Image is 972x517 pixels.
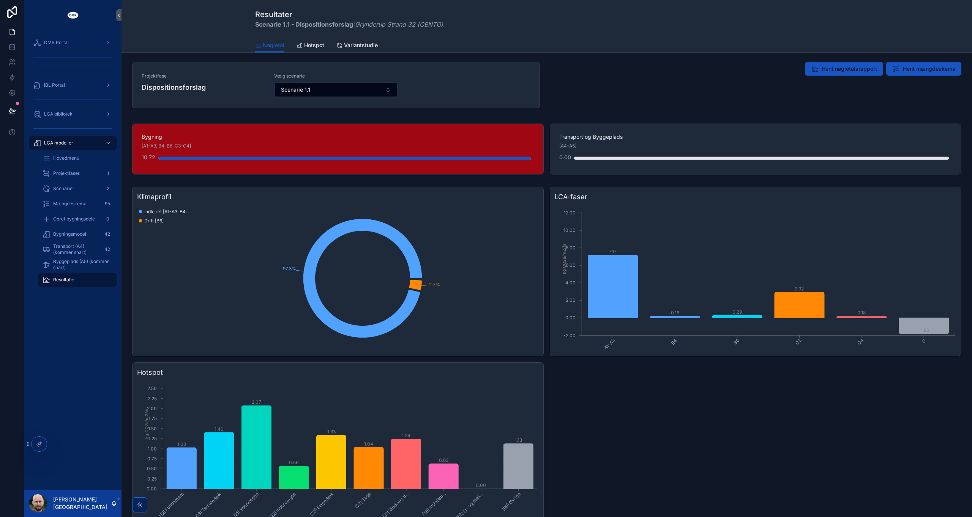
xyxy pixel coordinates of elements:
tspan: B6 [732,338,740,346]
tspan: 0.56 [289,460,298,465]
strong: Scenarie 1.1 - Dispositionsforslag [255,21,353,28]
span: LCA bibliotek [44,111,73,117]
span: Hent nøgletalsrapport [822,65,877,73]
span: Hent mængdeskema [903,65,955,73]
tspan: 0.18 [857,310,866,316]
tspan: -2.00 [563,333,576,338]
span: Projektfase [142,73,265,79]
h3: Hotspot [137,367,539,378]
span: Opret bygningsdele [53,216,95,222]
span: Drift [B6] [144,218,164,224]
span: Indlejret [A1-A3, B4, C3-C4] [144,209,190,215]
button: Hent mængdeskema [886,62,961,76]
tspan: C4 [856,338,865,346]
h1: Resultater [255,9,445,20]
tspan: 7.17 [609,249,617,254]
tspan: -1.80 [918,327,929,333]
span: Scenarie 1.1 [281,86,310,94]
tspan: 1.40 [215,426,224,432]
span: Variantstudie [344,41,378,49]
span: Byggeplads (A5) (kommer snart) [53,258,109,271]
tspan: 0.50 [147,466,157,471]
span: Hovedmenu [53,155,79,161]
a: Opret bygningsdele0 [38,212,117,226]
span: DMR Portal [44,40,69,46]
div: scrollable content [24,30,121,297]
div: 1 [103,169,112,178]
a: LCA modeller [29,136,117,150]
span: Scenarier [53,186,74,192]
tspan: 12.00 [564,210,576,216]
tspan: 1.03 [177,441,186,447]
h3: Klimaprofil [137,192,539,202]
span: [A1-A3, B4, B6, C3-C4] [142,143,191,149]
a: DMR Portal [29,36,117,49]
tspan: 2.00 [566,297,576,303]
span: | . [255,20,445,29]
p: [PERSON_NAME] [GEOGRAPHIC_DATA] [53,496,111,511]
tspan: kg CO2e/m2/år [144,408,149,439]
tspan: 10.00 [563,227,576,233]
a: Mængdeskema95 [38,197,117,211]
button: Hent nøgletalsrapport [805,62,883,76]
tspan: 0.63 [439,457,448,463]
tspan: (99) Øvrige [501,491,522,512]
a: Scenarier2 [38,182,117,195]
img: App logo [67,9,79,21]
tspan: 2.07 [252,399,261,405]
div: 42 [102,230,112,239]
tspan: 1.33 [327,429,336,435]
span: Vælg scenarie [274,73,398,79]
tspan: 1.25 [148,436,157,441]
tspan: 2.25 [148,396,157,401]
tspan: kg CO2e/m2/år [562,244,567,274]
h4: Dispositionsforslag [142,82,265,92]
a: iBL Portal [29,78,117,92]
tspan: 1.50 [148,426,157,431]
a: Bygningsmodel42 [38,227,117,241]
tspan: 1.24 [402,433,410,438]
em: Grynderup Strand 32 (CENTO) [355,21,443,28]
div: 0 [103,214,112,224]
tspan: B4 [670,338,678,346]
tspan: 8.00 [566,245,576,251]
span: Hotspot [304,41,324,49]
tspan: 2.7% [429,282,440,287]
a: Projektfaser1 [38,167,117,180]
a: Nøgletal [255,38,284,53]
a: Byggeplads (A5) (kommer snart) [38,258,117,271]
span: Transport (A4) (kommer snart) [53,243,99,255]
span: Bygning [142,133,534,141]
tspan: 1.13 [515,437,522,443]
button: Select Button [275,82,397,97]
tspan: D [920,338,927,344]
tspan: A1-A3 [603,338,616,351]
div: 2 [103,184,112,193]
span: Projektfaser [53,170,80,176]
span: Resultater [53,277,75,283]
div: 95 [103,199,112,208]
tspan: 2.92 [795,286,804,292]
tspan: 1.04 [364,441,373,447]
a: LCA bibliotek [29,107,117,121]
div: 42 [102,245,112,254]
tspan: 2.00 [147,406,157,411]
tspan: 0.16 [671,310,679,316]
tspan: 0.00 [147,486,157,492]
span: Nøgletal [263,41,284,49]
tspan: 0.00 [476,482,486,488]
div: 0.00 [559,150,571,165]
tspan: 0.25 [147,476,157,482]
a: Transport (A4) (kommer snart)42 [38,243,117,256]
tspan: C3 [794,338,803,346]
span: Transport og Byggeplads [559,133,952,141]
tspan: (59) Installati... [421,491,447,517]
tspan: 0.75 [147,456,157,461]
span: LCA modeller [44,140,73,146]
tspan: 97.3% [283,266,296,271]
tspan: 0.29 [732,309,742,315]
tspan: 4.00 [565,280,576,285]
a: Hotspot [297,38,324,54]
tspan: 2.50 [147,385,157,391]
div: 10.72 [142,150,155,165]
